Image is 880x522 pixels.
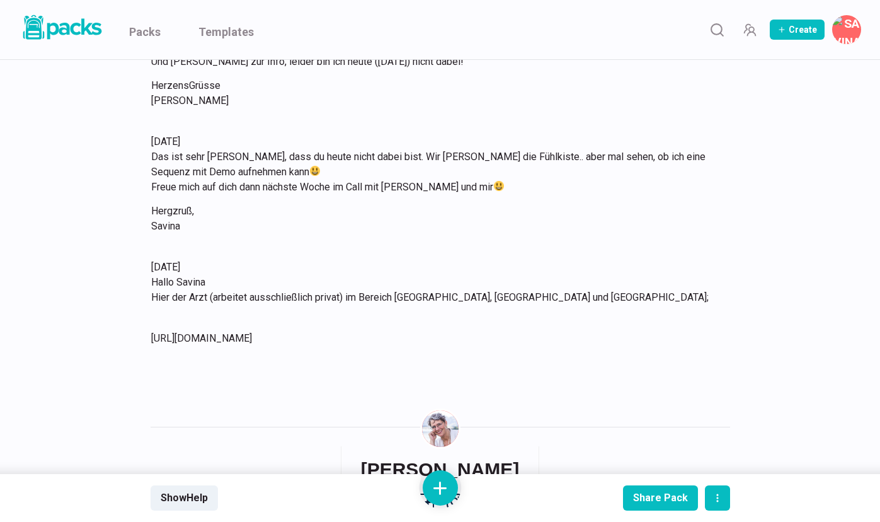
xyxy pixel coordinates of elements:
a: Packs logo [19,13,104,47]
h6: [PERSON_NAME] [361,458,520,481]
p: HerzensGrüsse [PERSON_NAME] [151,78,714,108]
p: Und [PERSON_NAME] zur Info, leider bin ich heute ([DATE]) nicht dabei! [151,54,714,69]
p: [URL][DOMAIN_NAME] [151,331,714,346]
p: [DATE] Das ist sehr [PERSON_NAME], dass du heute nicht dabei bist. Wir [PERSON_NAME] die Fühlkist... [151,134,714,195]
img: Savina Tilmann [422,410,459,447]
p: [DATE] Hallo Savina Hier der Arzt (arbeitet ausschließlich privat) im Bereich [GEOGRAPHIC_DATA], ... [151,260,714,305]
button: Search [704,17,729,42]
button: Share Pack [623,485,698,511]
img: 😃 [310,166,320,176]
p: Hergzruß, Savina [151,204,714,234]
button: Manage Team Invites [737,17,762,42]
button: Savina Tilmann [832,15,861,44]
img: 😃 [494,181,504,191]
button: actions [705,485,730,511]
div: Share Pack [633,492,688,504]
button: ShowHelp [151,485,218,511]
img: Packs logo [19,13,104,42]
button: Create Pack [770,20,825,40]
